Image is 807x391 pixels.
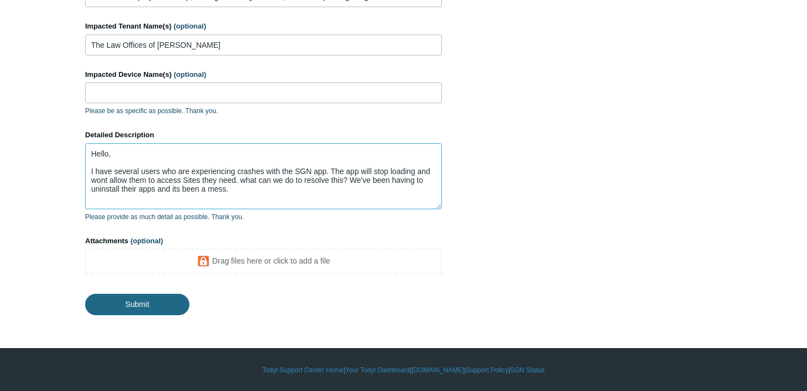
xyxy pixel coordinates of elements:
p: Please provide as much detail as possible. Thank you. [85,212,442,222]
div: | | | | [85,365,722,375]
span: (optional) [174,70,206,79]
label: Impacted Tenant Name(s) [85,21,442,32]
a: Your Todyl Dashboard [345,365,410,375]
a: [DOMAIN_NAME] [411,365,464,375]
label: Impacted Device Name(s) [85,69,442,80]
input: Submit [85,294,189,315]
span: (optional) [173,22,206,30]
a: Todyl Support Center Home [262,365,344,375]
p: Please be as specific as possible. Thank you. [85,106,442,116]
a: Support Policy [466,365,508,375]
a: SGN Status [510,365,545,375]
label: Attachments [85,236,442,247]
span: (optional) [131,237,163,245]
label: Detailed Description [85,130,442,141]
